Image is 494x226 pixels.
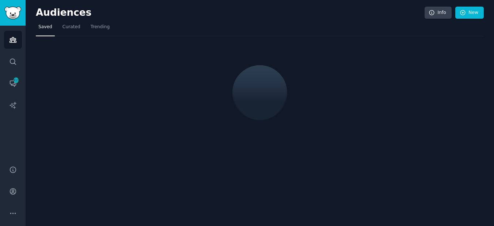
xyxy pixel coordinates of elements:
a: Curated [60,21,83,36]
a: Info [425,7,452,19]
a: Trending [88,21,112,36]
span: Saved [38,24,52,30]
h2: Audiences [36,7,425,19]
span: 311 [13,78,19,83]
span: Trending [91,24,110,30]
a: 311 [4,74,22,92]
span: Curated [62,24,80,30]
a: New [455,7,484,19]
a: Saved [36,21,55,36]
img: GummySearch logo [4,7,21,19]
